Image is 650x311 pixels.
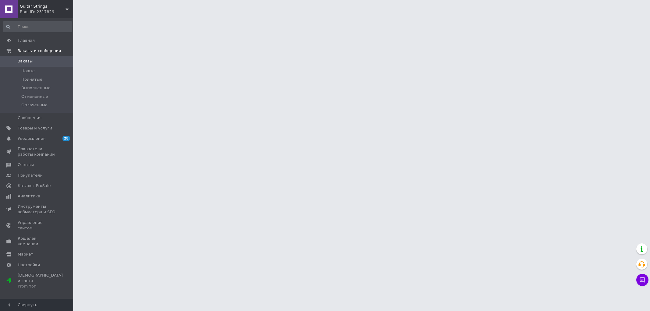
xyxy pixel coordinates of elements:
span: Заказы и сообщения [18,48,61,54]
span: Заказы [18,58,33,64]
div: Ваш ID: 2317829 [20,9,73,15]
span: Оплаченные [21,102,48,108]
span: Инструменты вебмастера и SEO [18,204,56,215]
input: Поиск [3,21,72,32]
span: Каталог ProSale [18,183,51,189]
span: Аналитика [18,193,40,199]
span: Guitar Strings [20,4,66,9]
button: Чат с покупателем [636,274,648,286]
span: 28 [62,136,70,141]
span: Выполненные [21,85,51,91]
span: Покупатели [18,173,43,178]
span: Отзывы [18,162,34,168]
span: Товары и услуги [18,125,52,131]
span: Маркет [18,252,33,257]
span: Главная [18,38,35,43]
div: Prom топ [18,284,63,289]
span: Сообщения [18,115,41,121]
span: Настройки [18,262,40,268]
span: Кошелек компании [18,236,56,247]
span: Отмененные [21,94,48,99]
span: Уведомления [18,136,45,141]
span: Управление сайтом [18,220,56,231]
span: Новые [21,68,35,74]
span: Принятые [21,77,42,82]
span: [DEMOGRAPHIC_DATA] и счета [18,273,63,289]
span: Показатели работы компании [18,146,56,157]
